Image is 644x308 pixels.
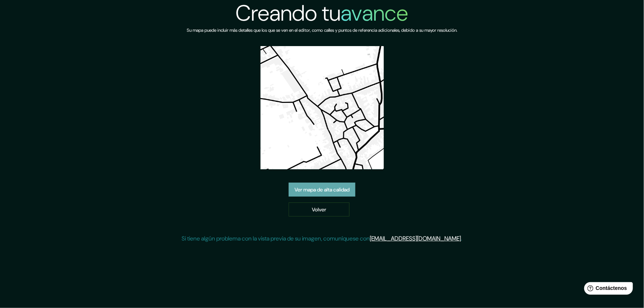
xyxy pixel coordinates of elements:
img: vista previa del mapa creado [261,46,384,169]
a: [EMAIL_ADDRESS][DOMAIN_NAME] [370,235,461,242]
a: Ver mapa de alta calidad [289,183,355,197]
font: Volver [312,206,326,213]
a: Volver [289,203,349,217]
iframe: Lanzador de widgets de ayuda [578,279,636,300]
font: Si tiene algún problema con la vista previa de su imagen, comuníquese con [182,235,370,242]
font: Ver mapa de alta calidad [295,186,349,193]
font: Su mapa puede incluir más detalles que los que se ven en el editor, como calles y puntos de refer... [187,27,457,33]
font: . [461,235,462,242]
